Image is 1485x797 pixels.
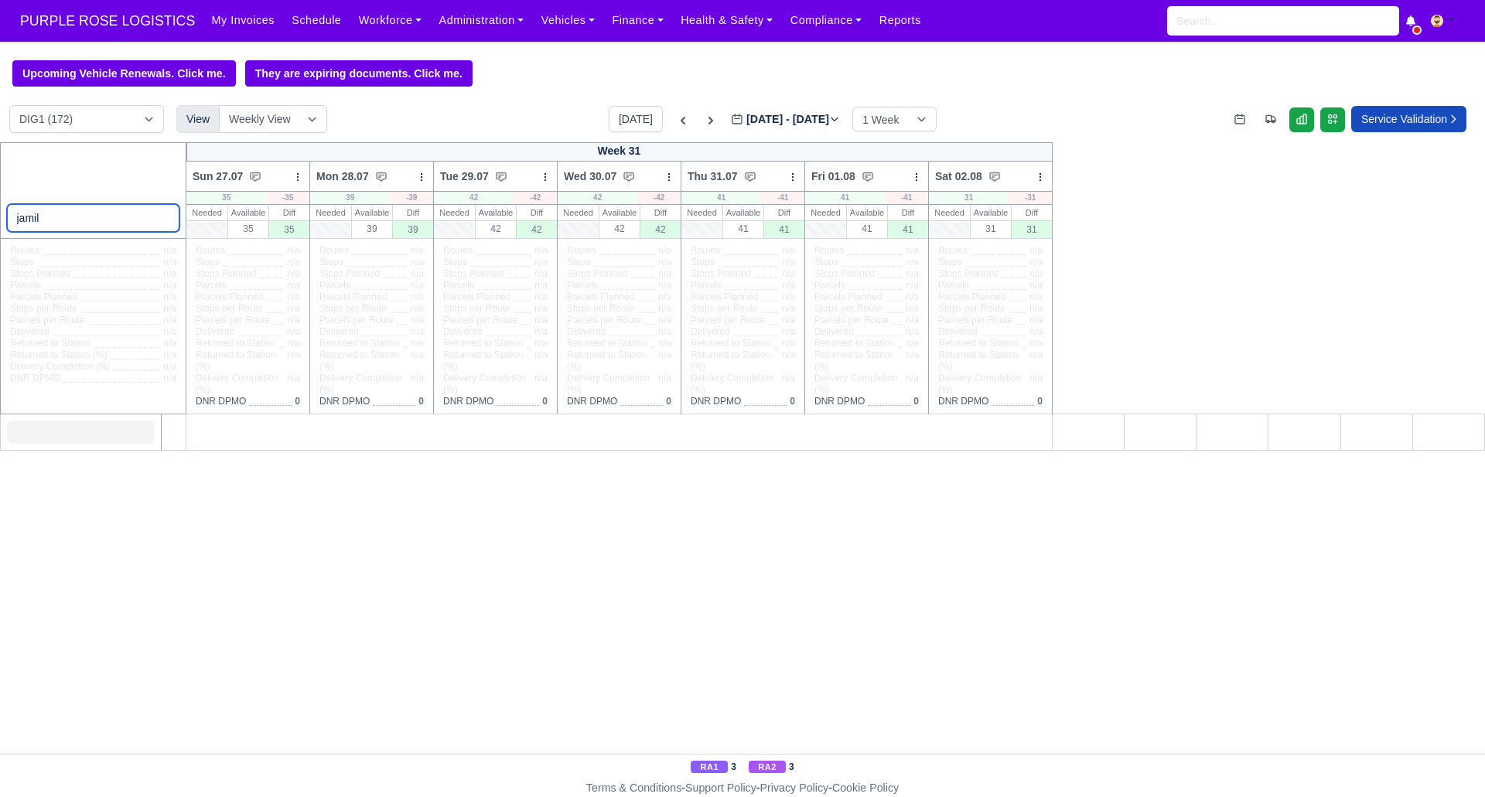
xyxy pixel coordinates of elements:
span: n/a [1029,338,1043,349]
span: Stops Planned [567,268,627,280]
div: Needed [434,205,475,220]
a: Workforce [350,5,431,36]
span: Mon 28.07 [316,169,369,184]
div: Available [847,205,887,220]
span: DNR DPMO [319,396,370,407]
span: Returned to Station [319,338,399,349]
input: Search contractors... [7,204,180,232]
span: Stops [814,257,838,268]
span: Stops [10,257,34,268]
div: Needed [186,205,227,220]
span: n/a [782,349,795,360]
span: n/a [287,280,300,291]
span: n/a [782,315,795,325]
a: Schedule [283,5,350,36]
span: Parcels per Route [567,315,641,326]
span: Delivery Completion (%) [938,373,1023,396]
span: Returned to Station [196,338,275,349]
span: Delivery Completion (%) [196,373,281,396]
span: n/a [658,268,671,279]
a: PURPLE ROSE LOGISTICS [12,6,203,36]
div: Diff [764,205,804,220]
span: n/a [411,315,424,325]
span: n/a [782,257,795,267]
a: Vehicles [533,5,604,36]
span: Parcels Planned [319,291,387,303]
div: 42 [434,192,514,204]
span: DNR DPMO [196,396,246,407]
span: Parcels per Route [814,315,889,326]
span: Fri 01.08 [811,169,855,184]
span: n/a [1029,291,1043,302]
span: Parcels Planned [691,291,758,303]
span: Stops Planned [938,268,999,280]
label: [DATE] - [DATE] [731,111,840,128]
span: n/a [287,349,300,360]
span: n/a [906,303,919,314]
div: Available [971,205,1011,220]
div: 42 [517,220,557,238]
div: -41 [885,192,928,204]
span: n/a [163,326,176,337]
a: Support Policy [685,782,756,794]
span: Delivered [938,326,978,338]
span: n/a [658,291,671,302]
span: n/a [287,338,300,349]
span: n/a [287,291,300,302]
div: 41 [723,220,763,237]
span: Returned to Station (%) [10,349,107,361]
div: Diff [888,205,928,220]
span: n/a [534,303,548,314]
a: My Invoices [203,5,283,36]
span: n/a [1029,257,1043,267]
span: Stops per Route [443,303,510,315]
span: Stops Planned [196,268,256,280]
span: n/a [906,338,919,349]
div: 35 [186,192,266,204]
span: n/a [534,373,548,383]
div: 41 [888,220,928,238]
span: n/a [163,373,176,383]
span: Stops [938,257,962,268]
span: Returned to Station (%) [938,349,1023,373]
span: n/a [287,315,300,325]
span: n/a [906,257,919,267]
span: n/a [163,291,176,302]
span: n/a [534,338,548,349]
span: n/a [658,338,671,349]
div: Available [476,205,516,220]
span: Parcels per Route [691,315,765,326]
button: [DATE] [609,106,663,132]
span: Parcels Planned [196,291,263,303]
span: Parcels [10,280,41,291]
a: Cookie Policy [832,782,899,794]
span: Parcels Planned [567,291,634,303]
span: n/a [1029,268,1043,279]
div: View [176,105,220,133]
span: n/a [411,303,424,314]
div: Needed [805,205,846,220]
span: Stops per Route [196,303,263,315]
div: Diff [393,205,433,220]
div: 39 [352,220,392,237]
span: 0 [790,396,795,407]
span: n/a [411,280,424,291]
span: 0 [913,396,919,407]
span: n/a [906,280,919,291]
div: Diff [269,205,309,220]
span: n/a [534,257,548,267]
span: DNR DPMO [567,396,617,407]
iframe: Chat Widget [1207,618,1485,797]
span: DNR DPMO [691,396,741,407]
div: Diff [640,205,681,220]
span: n/a [658,303,671,314]
span: 0 [1037,396,1043,407]
span: Parcels per Route [319,315,394,326]
span: n/a [534,326,548,337]
span: Parcels [691,280,722,291]
div: 41 [847,220,887,237]
span: n/a [782,245,795,256]
span: DNR DPMO [814,396,865,407]
span: Routes [814,245,844,257]
span: n/a [658,315,671,325]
